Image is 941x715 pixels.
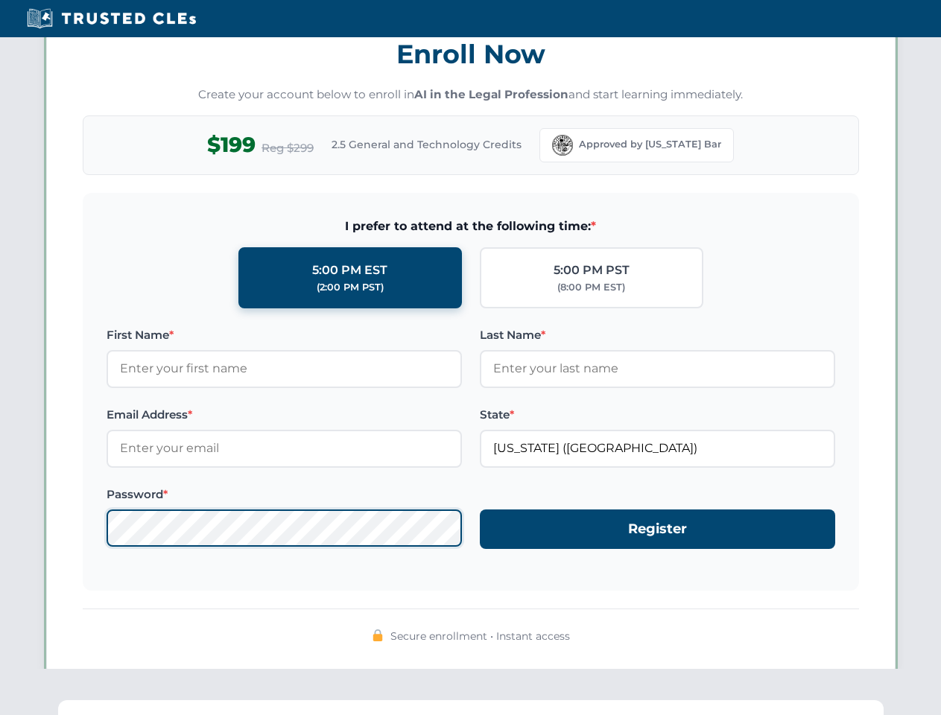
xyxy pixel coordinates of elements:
[83,31,859,77] h3: Enroll Now
[414,87,568,101] strong: AI in the Legal Profession
[107,350,462,387] input: Enter your first name
[557,280,625,295] div: (8:00 PM EST)
[480,430,835,467] input: Florida (FL)
[480,509,835,549] button: Register
[107,217,835,236] span: I prefer to attend at the following time:
[390,628,570,644] span: Secure enrollment • Instant access
[107,430,462,467] input: Enter your email
[262,139,314,157] span: Reg $299
[579,137,721,152] span: Approved by [US_STATE] Bar
[207,128,256,162] span: $199
[480,406,835,424] label: State
[317,280,384,295] div: (2:00 PM PST)
[480,350,835,387] input: Enter your last name
[554,261,630,280] div: 5:00 PM PST
[480,326,835,344] label: Last Name
[22,7,200,30] img: Trusted CLEs
[107,406,462,424] label: Email Address
[552,135,573,156] img: Florida Bar
[372,629,384,641] img: 🔒
[107,486,462,503] label: Password
[332,136,522,153] span: 2.5 General and Technology Credits
[107,326,462,344] label: First Name
[312,261,387,280] div: 5:00 PM EST
[83,86,859,104] p: Create your account below to enroll in and start learning immediately.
